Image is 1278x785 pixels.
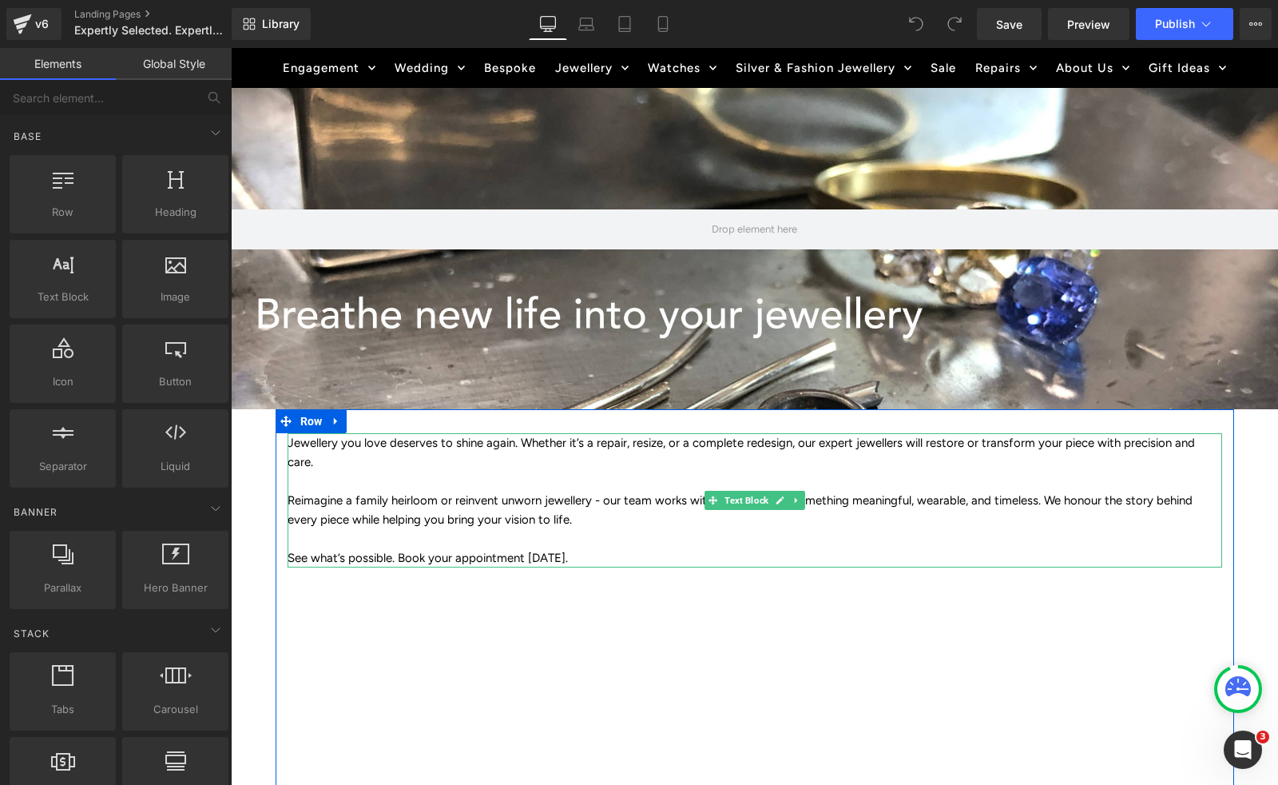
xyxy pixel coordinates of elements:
span: Base [12,129,43,144]
span: Text Block [490,443,541,462]
a: Landing Pages [74,8,258,21]
button: Undo [900,8,932,40]
a: Expand / Collapse [95,361,116,385]
span: Separator [14,458,111,475]
span: Button [127,373,224,390]
div: v6 [32,14,52,34]
a: Desktop [529,8,567,40]
span: Liquid [127,458,224,475]
a: Mobile [644,8,682,40]
span: Stack [12,626,51,641]
span: Text Block [14,289,111,305]
span: 3 [1256,731,1269,743]
span: Icon [14,373,111,390]
span: Heading [127,204,224,221]
p: Jewellery you love deserves to shine again. Whether it’s a repair, resize, or a complete redesign... [57,385,991,424]
span: Row [14,204,111,221]
a: Tablet [605,8,644,40]
a: v6 [6,8,62,40]
span: Carousel [127,701,224,718]
a: Laptop [567,8,605,40]
span: Row [65,361,96,385]
a: Global Style [116,48,232,80]
span: Save [996,16,1022,33]
a: Preview [1048,8,1129,40]
button: Redo [939,8,970,40]
span: Expertly Selected. Expertly Made. [74,24,228,37]
span: Library [262,17,300,31]
span: Image [127,289,224,305]
button: Publish [1136,8,1233,40]
a: Expand / Collapse [558,443,574,462]
span: Banner [12,504,59,520]
span: Tabs [14,701,111,718]
span: Hero Banner [127,580,224,596]
p: Reimagine a family heirloom or reinvent unworn jewellery - our team works with you to create some... [57,443,991,481]
a: New Library [232,8,311,40]
button: More [1240,8,1272,40]
p: See what’s possible. Book your appointment [DATE]. [57,500,991,520]
iframe: Intercom live chat [1224,731,1262,769]
span: Parallax [14,580,111,596]
span: Preview [1067,16,1110,33]
span: Publish [1155,18,1195,30]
